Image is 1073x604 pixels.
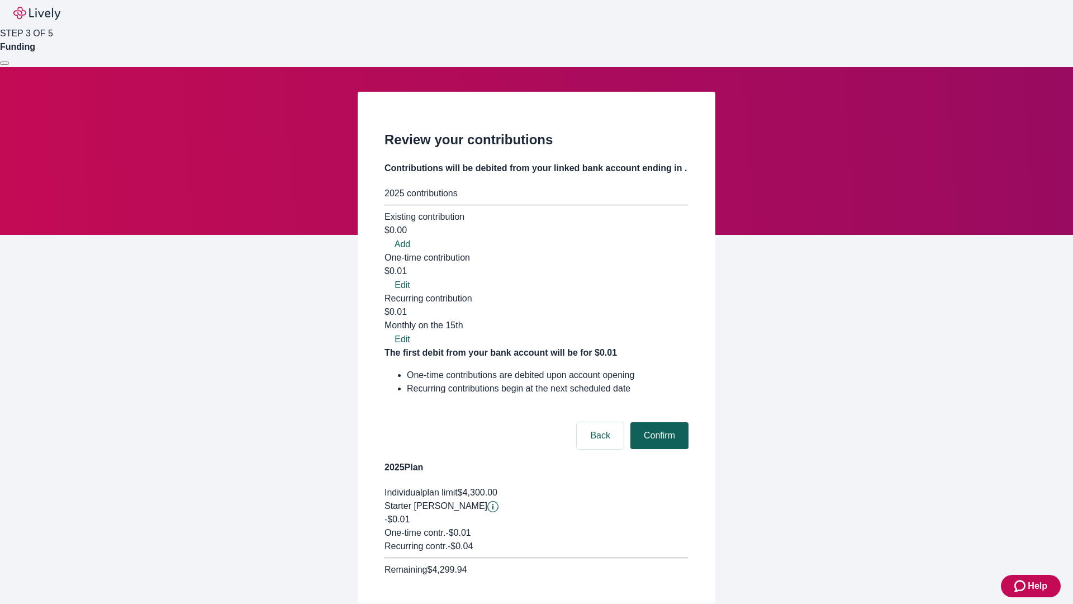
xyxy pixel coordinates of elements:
li: One-time contributions are debited upon account opening [407,369,689,382]
span: - $0.01 [445,528,471,537]
span: $4,299.94 [427,565,467,574]
button: Edit [384,333,420,346]
li: Recurring contributions begin at the next scheduled date [407,382,689,395]
strong: The first debit from your bank account will be for $0.01 [384,348,617,357]
span: Individual plan limit [384,488,458,497]
span: - $0.04 [448,541,473,551]
span: Starter [PERSON_NAME] [384,501,487,511]
div: Existing contribution [384,210,689,224]
div: $0.00 [384,224,689,237]
button: Add [384,238,420,251]
div: 2025 contributions [384,187,689,200]
div: $0.01 [384,305,689,332]
span: Recurring contr. [384,541,448,551]
div: Recurring contribution [384,292,689,305]
span: Help [1028,579,1047,593]
button: Lively will contribute $0.01 to establish your account [487,501,498,512]
button: Back [577,422,624,449]
span: One-time contr. [384,528,445,537]
span: Remaining [384,565,427,574]
h2: Review your contributions [384,130,689,150]
div: Monthly on the 15th [384,319,689,332]
h4: Contributions will be debited from your linked bank account ending in . [384,162,689,175]
img: Lively [13,7,60,20]
svg: Zendesk support icon [1014,579,1028,593]
div: $0.01 [384,265,689,278]
button: Confirm [630,422,689,449]
span: $4,300.00 [458,488,497,497]
span: -$0.01 [384,515,410,524]
svg: Starter penny details [487,501,498,512]
button: Zendesk support iconHelp [1001,575,1061,597]
div: One-time contribution [384,251,689,265]
h4: 2025 Plan [384,461,689,474]
button: Edit [384,279,420,292]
